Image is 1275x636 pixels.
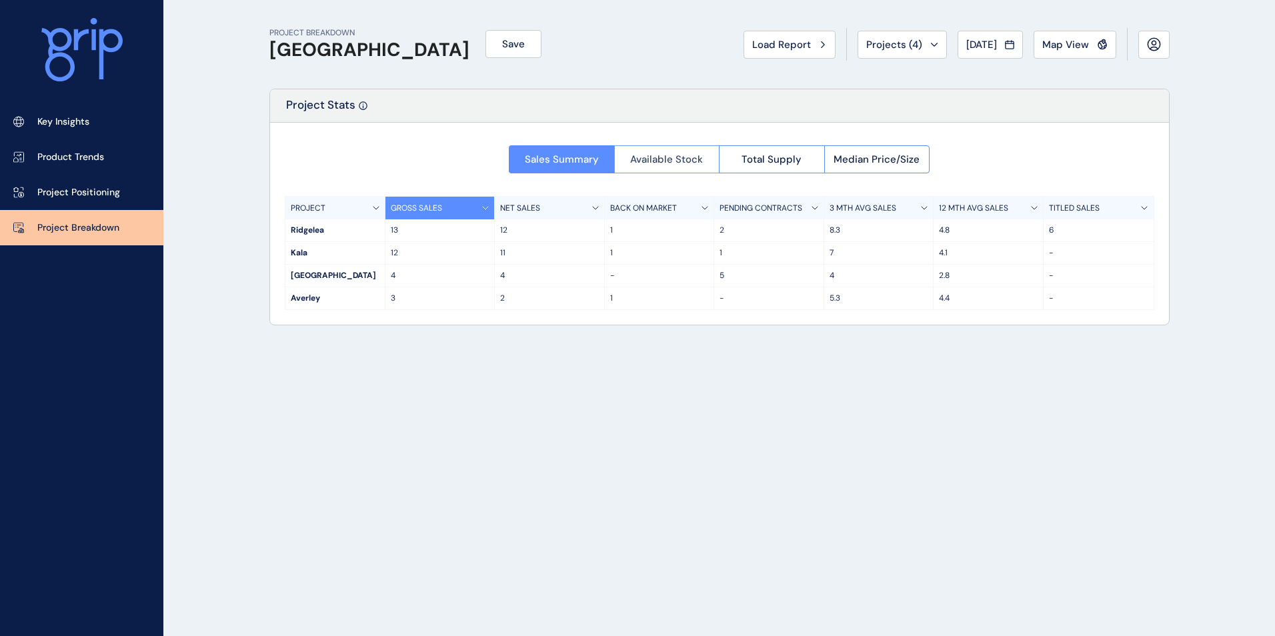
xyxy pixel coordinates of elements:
[37,115,89,129] p: Key Insights
[830,225,928,236] p: 8.3
[291,203,325,214] p: PROJECT
[720,203,802,214] p: PENDING CONTRACTS
[37,186,120,199] p: Project Positioning
[610,270,709,281] p: -
[1049,225,1148,236] p: 6
[720,225,818,236] p: 2
[391,225,489,236] p: 13
[610,225,709,236] p: 1
[509,145,614,173] button: Sales Summary
[1049,247,1148,259] p: -
[866,38,922,51] span: Projects ( 4 )
[720,293,818,304] p: -
[630,153,703,166] span: Available Stock
[958,31,1023,59] button: [DATE]
[525,153,599,166] span: Sales Summary
[830,270,928,281] p: 4
[939,225,1038,236] p: 4.8
[834,153,920,166] span: Median Price/Size
[1034,31,1116,59] button: Map View
[720,247,818,259] p: 1
[824,145,930,173] button: Median Price/Size
[269,27,469,39] p: PROJECT BREAKDOWN
[391,270,489,281] p: 4
[744,31,836,59] button: Load Report
[37,151,104,164] p: Product Trends
[742,153,802,166] span: Total Supply
[500,247,599,259] p: 11
[1049,270,1148,281] p: -
[858,31,947,59] button: Projects (4)
[939,293,1038,304] p: 4.4
[830,203,896,214] p: 3 MTH AVG SALES
[391,247,489,259] p: 12
[285,265,385,287] div: [GEOGRAPHIC_DATA]
[830,293,928,304] p: 5.3
[500,203,540,214] p: NET SALES
[1049,293,1148,304] p: -
[939,203,1008,214] p: 12 MTH AVG SALES
[500,225,599,236] p: 12
[37,221,119,235] p: Project Breakdown
[285,242,385,264] div: Kala
[720,270,818,281] p: 5
[752,38,811,51] span: Load Report
[610,293,709,304] p: 1
[502,37,525,51] span: Save
[610,203,677,214] p: BACK ON MARKET
[830,247,928,259] p: 7
[285,287,385,309] div: Averley
[614,145,720,173] button: Available Stock
[269,39,469,61] h1: [GEOGRAPHIC_DATA]
[286,97,355,122] p: Project Stats
[485,30,541,58] button: Save
[285,219,385,241] div: Ridgelea
[610,247,709,259] p: 1
[500,270,599,281] p: 4
[1049,203,1100,214] p: TITLED SALES
[391,203,442,214] p: GROSS SALES
[391,293,489,304] p: 3
[939,270,1038,281] p: 2.8
[500,293,599,304] p: 2
[966,38,997,51] span: [DATE]
[719,145,824,173] button: Total Supply
[1042,38,1089,51] span: Map View
[939,247,1038,259] p: 4.1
